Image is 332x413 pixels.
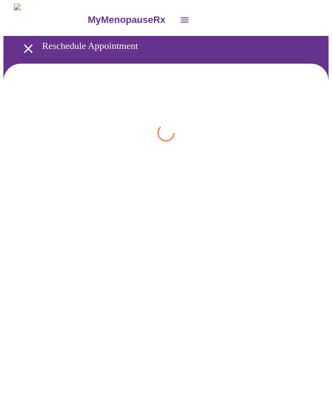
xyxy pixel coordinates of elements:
img: MyMenopauseRx Logo [14,3,86,36]
button: open drawer [16,36,41,61]
a: MyMenopauseRx [86,5,174,35]
h3: MyMenopauseRx [88,14,166,26]
button: open drawer [174,10,195,30]
h3: Reschedule Appointment [42,40,284,52]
